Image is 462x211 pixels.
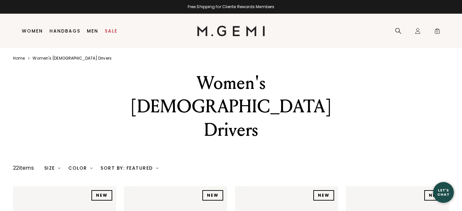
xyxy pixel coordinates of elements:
a: Women [22,28,43,34]
a: Men [87,28,98,34]
div: NEW [424,190,445,201]
img: chevron-down.svg [58,167,61,169]
div: Color [68,165,93,171]
a: Handbags [49,28,80,34]
img: chevron-down.svg [156,167,158,169]
img: chevron-down.svg [90,167,93,169]
div: 22 items [13,164,34,172]
a: Home [13,56,25,61]
div: Size [44,165,61,171]
div: NEW [202,190,223,201]
img: M.Gemi [197,26,265,36]
div: NEW [91,190,112,201]
a: Sale [105,28,117,34]
div: Let's Chat [433,188,454,196]
a: Women's [DEMOGRAPHIC_DATA] drivers [33,56,111,61]
div: Sort By: Featured [101,165,158,171]
span: 0 [434,29,441,35]
div: Women's [DEMOGRAPHIC_DATA] Drivers [110,71,352,142]
div: NEW [313,190,334,201]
